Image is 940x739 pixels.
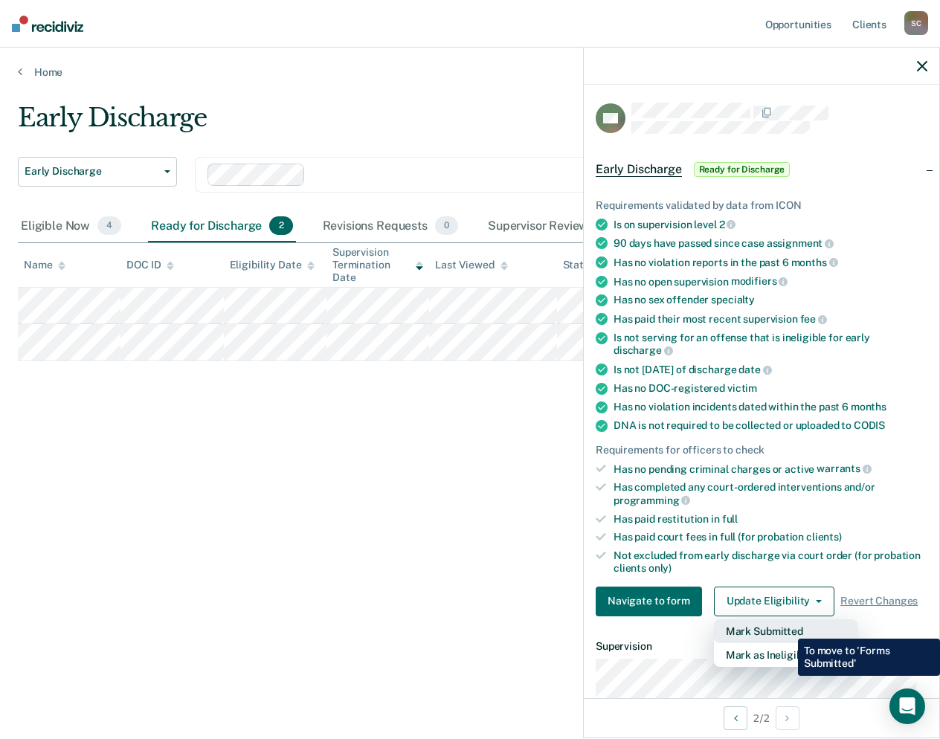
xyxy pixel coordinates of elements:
div: Has no sex offender [614,294,927,306]
a: Navigate to form link [596,587,708,616]
div: 90 days have passed since case [614,236,927,250]
div: Status [563,259,595,271]
div: DNA is not required to be collected or uploaded to [614,419,927,432]
button: Mark Submitted [714,619,857,643]
span: Early Discharge [25,165,158,178]
div: Supervisor Review [485,210,622,243]
div: Open Intercom Messenger [889,688,925,724]
img: Recidiviz [12,16,83,32]
div: 2 / 2 [584,698,939,738]
span: victim [727,382,757,394]
span: date [738,364,771,375]
span: discharge [614,344,673,356]
button: Update Eligibility [714,587,834,616]
span: 0 [435,216,458,236]
div: Has completed any court-ordered interventions and/or [614,481,927,506]
div: Has no pending criminal charges or active [614,462,927,476]
span: programming [614,494,690,506]
span: months [851,401,886,413]
div: Has paid court fees in full (for probation [614,531,927,543]
div: Revisions Requests [320,210,461,243]
div: Has no violation incidents dated within the past 6 [614,401,927,413]
span: 4 [97,216,121,236]
div: Has paid their most recent supervision [614,312,927,326]
dt: Supervision [596,640,927,653]
a: Home [18,65,922,79]
div: Early Discharge [18,103,864,145]
div: Ready for Discharge [148,210,295,243]
div: S C [904,11,928,35]
div: Last Viewed [435,259,507,271]
div: DOC ID [126,259,174,271]
div: Is not serving for an offense that is ineligible for early [614,332,927,357]
div: Has no violation reports in the past 6 [614,256,927,269]
div: Has paid restitution in [614,513,927,526]
span: clients) [806,531,842,543]
div: Is not [DATE] of discharge [614,363,927,376]
span: 2 [269,216,292,236]
span: CODIS [854,419,885,431]
div: Has no DOC-registered [614,382,927,395]
div: Eligible Now [18,210,124,243]
span: modifiers [731,275,788,287]
span: 2 [719,219,736,230]
button: Next Opportunity [776,706,799,730]
div: Early DischargeReady for Discharge [584,146,939,193]
div: Not excluded from early discharge via court order (for probation clients [614,549,927,575]
button: Navigate to form [596,587,702,616]
div: Requirements for officers to check [596,444,927,456]
span: assignment [767,237,834,249]
button: Previous Opportunity [724,706,747,730]
span: only) [648,562,672,574]
span: Early Discharge [596,162,682,177]
span: full [722,513,738,525]
span: specialty [711,294,755,306]
span: warrants [817,462,872,474]
span: fee [800,313,827,325]
div: Has no open supervision [614,275,927,288]
div: Name [24,259,65,271]
div: Supervision Termination Date [332,246,423,283]
div: Eligibility Date [230,259,315,271]
span: Revert Changes [840,595,918,607]
button: Mark as Ineligible [714,643,857,667]
div: Is on supervision level [614,218,927,231]
div: Requirements validated by data from ICON [596,199,927,212]
span: months [791,256,838,268]
span: Ready for Discharge [694,162,791,177]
